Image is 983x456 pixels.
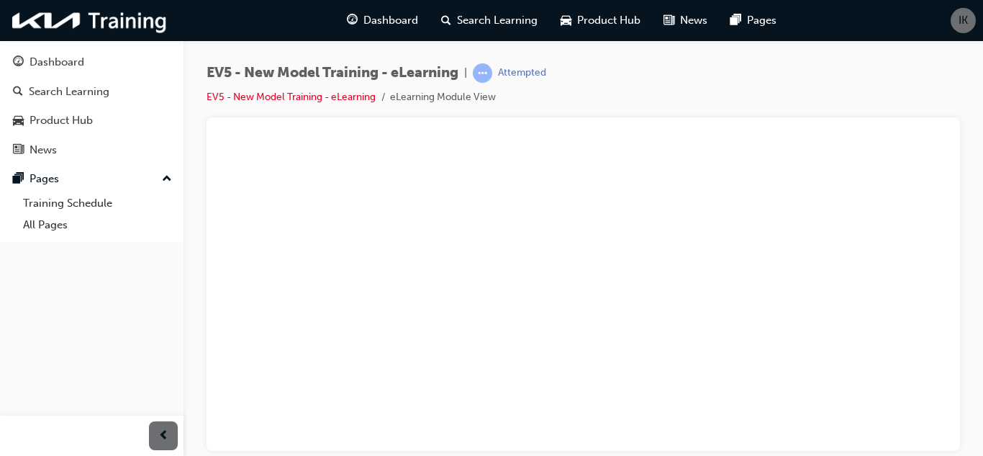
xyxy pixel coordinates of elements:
[13,56,24,69] span: guage-icon
[207,65,458,81] span: EV5 - New Model Training - eLearning
[30,112,93,129] div: Product Hub
[747,12,776,29] span: Pages
[473,63,492,83] span: learningRecordVerb_ATTEMPT-icon
[6,46,178,166] button: DashboardSearch LearningProduct HubNews
[6,107,178,134] a: Product Hub
[549,6,652,35] a: car-iconProduct Hub
[430,6,549,35] a: search-iconSearch Learning
[663,12,674,30] span: news-icon
[457,12,538,29] span: Search Learning
[652,6,719,35] a: news-iconNews
[162,170,172,189] span: up-icon
[464,65,467,81] span: |
[363,12,418,29] span: Dashboard
[30,54,84,71] div: Dashboard
[17,214,178,236] a: All Pages
[6,166,178,192] button: Pages
[13,173,24,186] span: pages-icon
[6,79,178,105] a: Search Learning
[390,89,496,106] li: eLearning Module View
[959,12,968,29] span: IK
[13,144,24,157] span: news-icon
[17,192,178,215] a: Training Schedule
[680,12,707,29] span: News
[30,171,59,187] div: Pages
[577,12,640,29] span: Product Hub
[335,6,430,35] a: guage-iconDashboard
[29,84,109,100] div: Search Learning
[719,6,788,35] a: pages-iconPages
[441,12,451,30] span: search-icon
[13,86,23,99] span: search-icon
[13,115,24,128] span: car-icon
[6,49,178,76] a: Dashboard
[498,66,546,80] div: Attempted
[6,137,178,164] a: News
[347,12,358,30] span: guage-icon
[561,12,571,30] span: car-icon
[207,91,376,103] a: EV5 - New Model Training - eLearning
[30,142,57,158] div: News
[158,427,169,445] span: prev-icon
[730,12,741,30] span: pages-icon
[951,8,976,33] button: IK
[7,6,173,35] img: kia-training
